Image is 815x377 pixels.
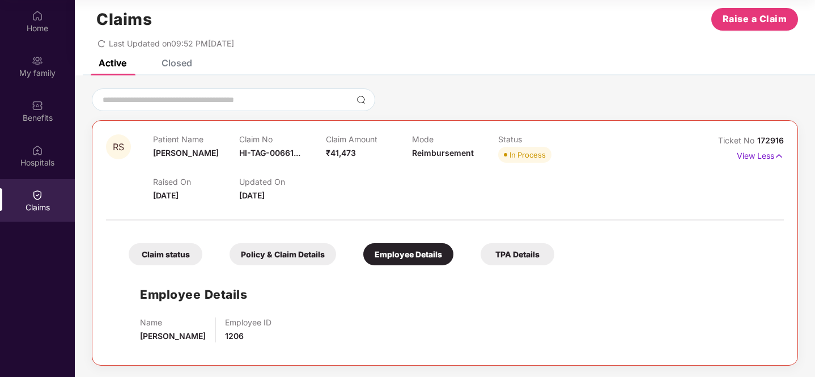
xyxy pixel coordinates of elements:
[356,95,366,104] img: svg+xml;base64,PHN2ZyBpZD0iU2VhcmNoLTMyeDMyIiB4bWxucz0iaHR0cDovL3d3dy53My5vcmcvMjAwMC9zdmciIHdpZH...
[412,148,474,158] span: Reimbursement
[153,148,219,158] span: [PERSON_NAME]
[326,148,356,158] span: ₹41,473
[239,177,325,187] p: Updated On
[481,243,554,265] div: TPA Details
[96,10,152,29] h1: Claims
[109,39,234,48] span: Last Updated on 09:52 PM[DATE]
[737,147,784,162] p: View Less
[757,135,784,145] span: 172916
[412,134,498,144] p: Mode
[498,134,584,144] p: Status
[510,149,546,160] div: In Process
[32,55,43,66] img: svg+xml;base64,PHN2ZyB3aWR0aD0iMjAiIGhlaWdodD0iMjAiIHZpZXdCb3g9IjAgMCAyMCAyMCIgZmlsbD0ibm9uZSIgeG...
[113,142,124,152] span: RS
[239,134,325,144] p: Claim No
[718,135,757,145] span: Ticket No
[225,331,244,341] span: 1206
[32,145,43,156] img: svg+xml;base64,PHN2ZyBpZD0iSG9zcGl0YWxzIiB4bWxucz0iaHR0cDovL3d3dy53My5vcmcvMjAwMC9zdmciIHdpZHRoPS...
[32,189,43,201] img: svg+xml;base64,PHN2ZyBpZD0iQ2xhaW0iIHhtbG5zPSJodHRwOi8vd3d3LnczLm9yZy8yMDAwL3N2ZyIgd2lkdGg9IjIwIi...
[225,317,271,327] p: Employee ID
[99,57,126,69] div: Active
[129,243,202,265] div: Claim status
[140,285,247,304] h1: Employee Details
[239,148,300,158] span: HI-TAG-00661...
[32,10,43,22] img: svg+xml;base64,PHN2ZyBpZD0iSG9tZSIgeG1sbnM9Imh0dHA6Ly93d3cudzMub3JnLzIwMDAvc3ZnIiB3aWR0aD0iMjAiIG...
[774,150,784,162] img: svg+xml;base64,PHN2ZyB4bWxucz0iaHR0cDovL3d3dy53My5vcmcvMjAwMC9zdmciIHdpZHRoPSIxNyIgaGVpZ2h0PSIxNy...
[230,243,336,265] div: Policy & Claim Details
[153,190,179,200] span: [DATE]
[140,317,206,327] p: Name
[711,8,798,31] button: Raise a Claim
[153,134,239,144] p: Patient Name
[32,100,43,111] img: svg+xml;base64,PHN2ZyBpZD0iQmVuZWZpdHMiIHhtbG5zPSJodHRwOi8vd3d3LnczLm9yZy8yMDAwL3N2ZyIgd2lkdGg9Ij...
[723,12,787,26] span: Raise a Claim
[239,190,265,200] span: [DATE]
[97,39,105,48] span: redo
[326,134,412,144] p: Claim Amount
[363,243,453,265] div: Employee Details
[162,57,192,69] div: Closed
[140,331,206,341] span: [PERSON_NAME]
[153,177,239,187] p: Raised On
